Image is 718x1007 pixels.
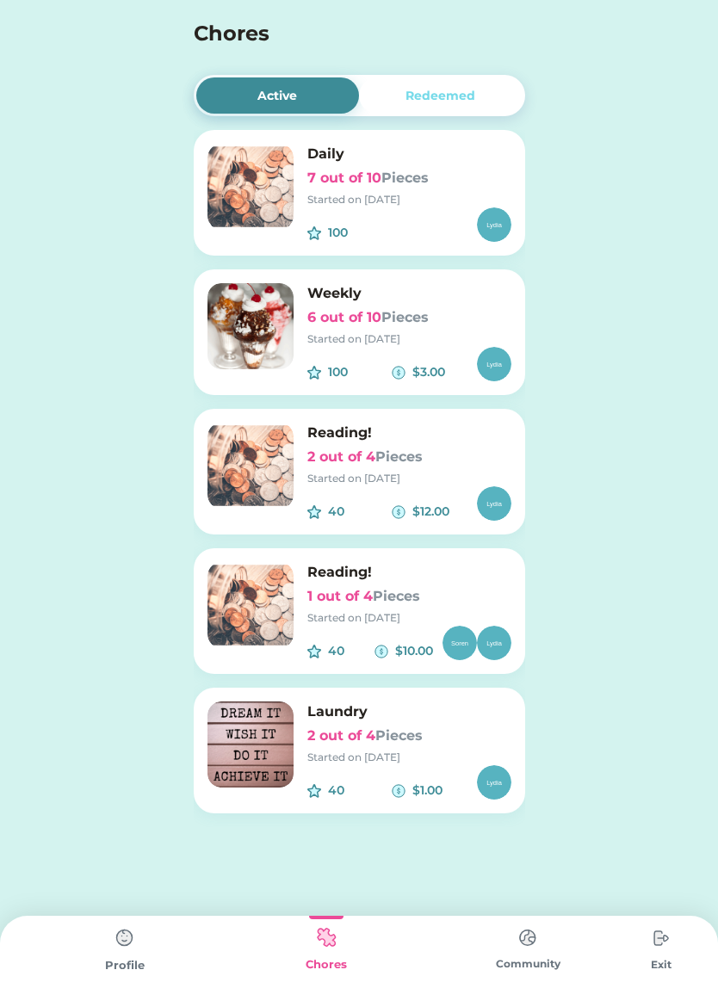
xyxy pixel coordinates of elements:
[307,192,511,207] div: Started on [DATE]
[307,726,511,746] h6: 2 out of 4
[307,610,511,626] div: Started on [DATE]
[307,471,511,486] div: Started on [DATE]
[307,226,321,240] img: interface-favorite-star--reward-rating-rate-social-star-media-favorite-like-stars.svg
[307,307,511,328] h6: 6 out of 10
[628,957,694,973] div: Exit
[257,87,297,105] div: Active
[307,168,511,188] h6: 7 out of 10
[307,562,511,583] h6: Reading!
[207,423,294,509] img: image.png
[307,505,321,519] img: interface-favorite-star--reward-rating-rate-social-star-media-favorite-like-stars.svg
[309,921,344,954] img: type%3Dkids%2C%20state%3Dselected.svg
[226,956,427,973] div: Chores
[307,366,321,380] img: interface-favorite-star--reward-rating-rate-social-star-media-favorite-like-stars.svg
[207,283,294,369] img: image.png
[307,750,511,765] div: Started on [DATE]
[207,562,294,648] img: image.png
[307,283,511,304] h6: Weekly
[328,363,393,381] div: 100
[24,957,226,974] div: Profile
[307,701,511,722] h6: Laundry
[307,144,511,164] h6: Daily
[375,448,423,465] font: Pieces
[405,87,475,105] div: Redeemed
[328,642,375,660] div: 40
[381,309,429,325] font: Pieces
[374,645,388,658] img: money-cash-dollar-coin--accounting-billing-payment-cash-coin-currency-money-finance.svg
[307,586,511,607] h6: 1 out of 4
[427,956,628,972] div: Community
[511,921,545,954] img: type%3Dchores%2C%20state%3Ddefault.svg
[644,921,678,955] img: type%3Dchores%2C%20state%3Ddefault.svg
[207,144,294,230] img: image.png
[307,331,511,347] div: Started on [DATE]
[328,224,393,242] div: 100
[381,170,429,186] font: Pieces
[412,503,477,521] div: $12.00
[392,505,405,519] img: money-cash-dollar-coin--accounting-billing-payment-cash-coin-currency-money-finance.svg
[194,18,479,49] h4: Chores
[207,701,294,788] img: image.png
[373,588,420,604] font: Pieces
[108,921,142,955] img: type%3Dchores%2C%20state%3Ddefault.svg
[307,447,511,467] h6: 2 out of 4
[307,645,321,658] img: interface-favorite-star--reward-rating-rate-social-star-media-favorite-like-stars.svg
[328,503,393,521] div: 40
[328,782,393,800] div: 40
[307,423,511,443] h6: Reading!
[392,366,405,380] img: money-cash-dollar-coin--accounting-billing-payment-cash-coin-currency-money-finance.svg
[412,363,477,381] div: $3.00
[375,727,423,744] font: Pieces
[395,642,443,660] div: $10.00
[412,782,477,800] div: $1.00
[392,784,405,798] img: money-cash-dollar-coin--accounting-billing-payment-cash-coin-currency-money-finance.svg
[307,784,321,798] img: interface-favorite-star--reward-rating-rate-social-star-media-favorite-like-stars.svg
